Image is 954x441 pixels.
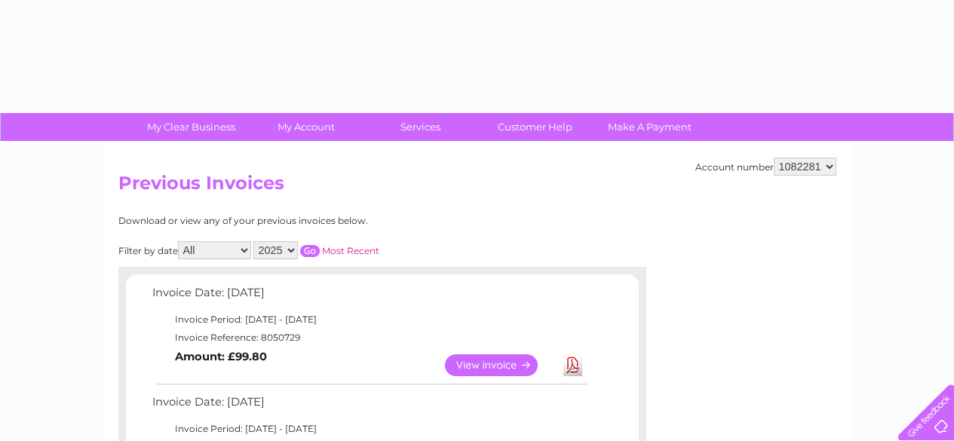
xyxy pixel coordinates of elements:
[445,354,556,376] a: View
[149,420,590,438] td: Invoice Period: [DATE] - [DATE]
[322,245,379,256] a: Most Recent
[118,173,836,201] h2: Previous Invoices
[473,113,597,141] a: Customer Help
[149,329,590,347] td: Invoice Reference: 8050729
[175,350,267,363] b: Amount: £99.80
[149,392,590,420] td: Invoice Date: [DATE]
[358,113,483,141] a: Services
[118,241,514,259] div: Filter by date
[118,216,514,226] div: Download or view any of your previous invoices below.
[695,158,836,176] div: Account number
[149,311,590,329] td: Invoice Period: [DATE] - [DATE]
[244,113,368,141] a: My Account
[149,283,590,311] td: Invoice Date: [DATE]
[587,113,712,141] a: Make A Payment
[563,354,582,376] a: Download
[129,113,253,141] a: My Clear Business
